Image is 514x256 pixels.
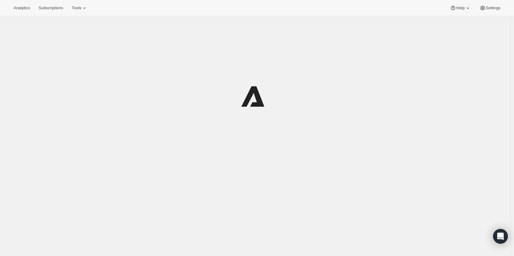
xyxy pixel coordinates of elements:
[68,4,91,12] button: Tools
[456,6,464,10] span: Help
[10,4,34,12] button: Analytics
[35,4,67,12] button: Subscriptions
[38,6,63,10] span: Subscriptions
[14,6,30,10] span: Analytics
[72,6,81,10] span: Tools
[446,4,474,12] button: Help
[476,4,504,12] button: Settings
[486,6,500,10] span: Settings
[493,229,508,244] div: Open Intercom Messenger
